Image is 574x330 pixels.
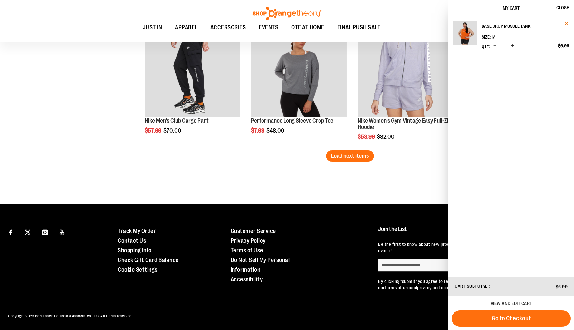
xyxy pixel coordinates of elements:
[163,127,182,134] span: $70.00
[358,117,451,130] a: Nike Women's Gym Vintage Easy Full-Zip Hoodie
[231,247,263,254] a: Terms of Use
[5,226,16,237] a: Visit our Facebook page
[378,241,560,254] p: Be the first to know about new product drops, exclusive collaborations, and shopping events!
[337,20,381,35] span: FINAL PUSH SALE
[251,117,333,124] a: Performance Long Sleeve Crop Tee
[266,127,285,134] span: $48.00
[141,18,244,150] div: product
[482,21,560,31] h2: Base Crop Muscle Tank
[378,259,465,272] input: enter email
[25,229,31,235] img: Twitter
[556,284,568,289] span: $6.99
[118,237,146,244] a: Contact Us
[39,226,51,237] a: Visit our Instagram page
[385,285,410,290] a: terms of use
[145,127,162,134] span: $57.99
[248,18,350,150] div: product
[291,20,324,35] span: OTF AT HOME
[452,310,571,327] button: Go to Checkout
[143,20,162,35] span: JUST IN
[231,228,276,234] a: Customer Service
[455,284,488,289] span: Cart Subtotal
[358,21,453,117] img: Product image for Nike Gym Vintage Easy Full Zip Hoodie
[251,127,265,134] span: $7.99
[118,228,156,234] a: Track My Order
[251,21,347,117] img: Product image for Performance Long Sleeve Crop Tee
[145,117,209,124] a: Nike Men's Club Cargo Pant
[492,43,498,49] button: Decrease product quantity
[8,314,133,318] span: Copyright 2025 Bensussen Deutsch & Associates, LLC. All rights reserved.
[492,315,531,322] span: Go to Checkout
[204,20,253,35] a: ACCESSORIES
[231,237,266,244] a: Privacy Policy
[231,257,290,273] a: Do Not Sell My Personal Information
[145,21,240,117] img: Product image for Nike Mens Club Cargo Pant
[168,20,204,35] a: APPAREL
[482,21,569,31] a: Base Crop Muscle Tank
[22,226,33,237] a: Visit our X page
[558,43,569,49] span: $6.99
[482,44,490,49] label: Qty
[354,18,456,157] div: product
[326,150,374,162] button: Load next items
[482,35,491,40] dt: Size
[453,21,477,45] img: Base Crop Muscle Tank
[231,276,263,283] a: Accessibility
[509,43,516,49] button: Increase product quantity
[453,21,569,52] li: Product
[118,257,179,263] a: Check Gift Card Balance
[378,278,560,291] p: By clicking "submit" you agree to receive emails from Shop Orangetheory and accept our and
[377,134,396,140] span: $82.00
[57,226,68,237] a: Visit our Youtube page
[417,285,467,290] a: privacy and cookie policy.
[378,226,560,238] h4: Join the List
[453,21,477,49] a: Base Crop Muscle Tank
[252,20,285,35] a: EVENTS
[331,20,387,35] a: FINAL PUSH SALE
[564,21,569,26] a: Remove item
[491,301,532,306] a: View and edit cart
[118,247,152,254] a: Shopping Info
[358,21,453,118] a: Product image for Nike Gym Vintage Easy Full Zip Hoodie
[252,7,322,20] img: Shop Orangetheory
[503,5,520,11] span: My Cart
[118,266,158,273] a: Cookie Settings
[358,134,376,140] span: $53.99
[251,21,347,118] a: Product image for Performance Long Sleeve Crop TeeSALE
[259,20,278,35] span: EVENTS
[492,35,495,40] span: M
[556,5,569,10] span: Close
[136,20,169,35] a: JUST IN
[145,21,240,118] a: Product image for Nike Mens Club Cargo Pant
[175,20,197,35] span: APPAREL
[285,20,331,35] a: OTF AT HOME
[331,153,369,159] span: Load next items
[210,20,246,35] span: ACCESSORIES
